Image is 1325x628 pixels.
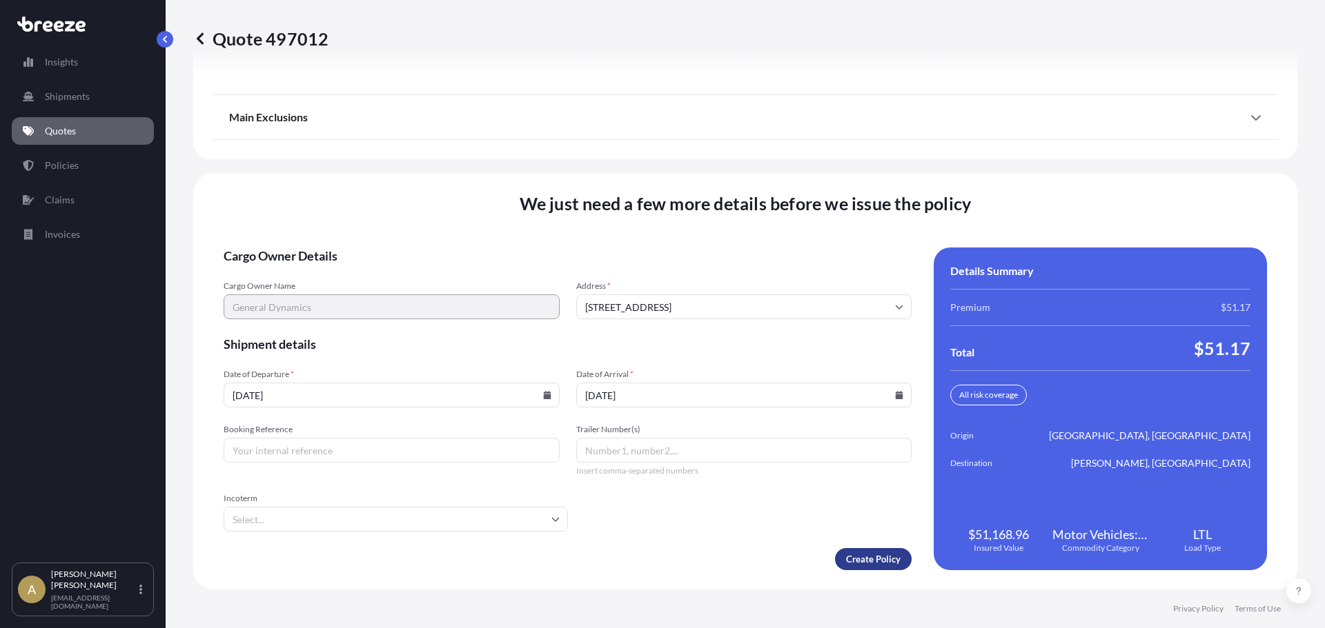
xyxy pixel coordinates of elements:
span: Incoterm [224,493,568,504]
p: Invoices [45,227,80,241]
span: Date of Departure [224,369,560,380]
span: Booking Reference [224,424,560,435]
input: Number1, number2,... [576,438,912,463]
div: All risk coverage [950,385,1027,405]
span: Origin [950,429,1028,443]
input: Cargo owner address [576,294,912,319]
span: Cargo Owner Details [224,247,912,264]
span: [GEOGRAPHIC_DATA], [GEOGRAPHIC_DATA] [1049,429,1250,443]
span: $51,168.96 [968,526,1029,543]
input: mm/dd/yyyy [576,383,912,407]
span: Date of Arrival [576,369,912,380]
p: Claims [45,193,75,207]
span: LTL [1193,526,1212,543]
span: Address [576,281,912,292]
span: Destination [950,456,1028,470]
p: Quotes [45,124,76,138]
span: $51.17 [1194,337,1250,359]
input: Select... [224,507,568,531]
span: Insert comma-separated numbers [576,465,912,476]
div: Main Exclusions [229,101,1262,134]
span: Insured Value [974,543,1023,554]
input: mm/dd/yyyy [224,383,560,407]
span: Details Summary [950,264,1034,278]
p: Shipments [45,90,90,103]
p: [PERSON_NAME] [PERSON_NAME] [51,569,137,591]
button: Create Policy [835,548,912,570]
span: Total [950,345,974,359]
a: Privacy Policy [1173,603,1224,614]
span: Load Type [1184,543,1221,554]
span: Premium [950,301,990,314]
p: Quote 497012 [193,28,328,50]
a: Quotes [12,117,154,145]
span: Main Exclusions [229,110,308,124]
span: We just need a few more details before we issue the policy [520,192,972,214]
p: Insights [45,55,78,69]
span: A [28,583,36,596]
span: Motor Vehicles: Parts and Accessories, Bicycles [1052,526,1149,543]
p: Create Policy [846,552,901,566]
p: [EMAIL_ADDRESS][DOMAIN_NAME] [51,594,137,610]
a: Shipments [12,83,154,110]
a: Claims [12,186,154,214]
span: Commodity Category [1062,543,1139,554]
span: $51.17 [1221,301,1250,314]
a: Invoices [12,221,154,248]
a: Policies [12,152,154,179]
span: Shipment details [224,336,912,352]
input: Your internal reference [224,438,560,463]
a: Terms of Use [1235,603,1281,614]
span: Cargo Owner Name [224,281,560,292]
a: Insights [12,48,154,76]
p: Policies [45,159,79,172]
span: Trailer Number(s) [576,424,912,435]
span: [PERSON_NAME], [GEOGRAPHIC_DATA] [1071,456,1250,470]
